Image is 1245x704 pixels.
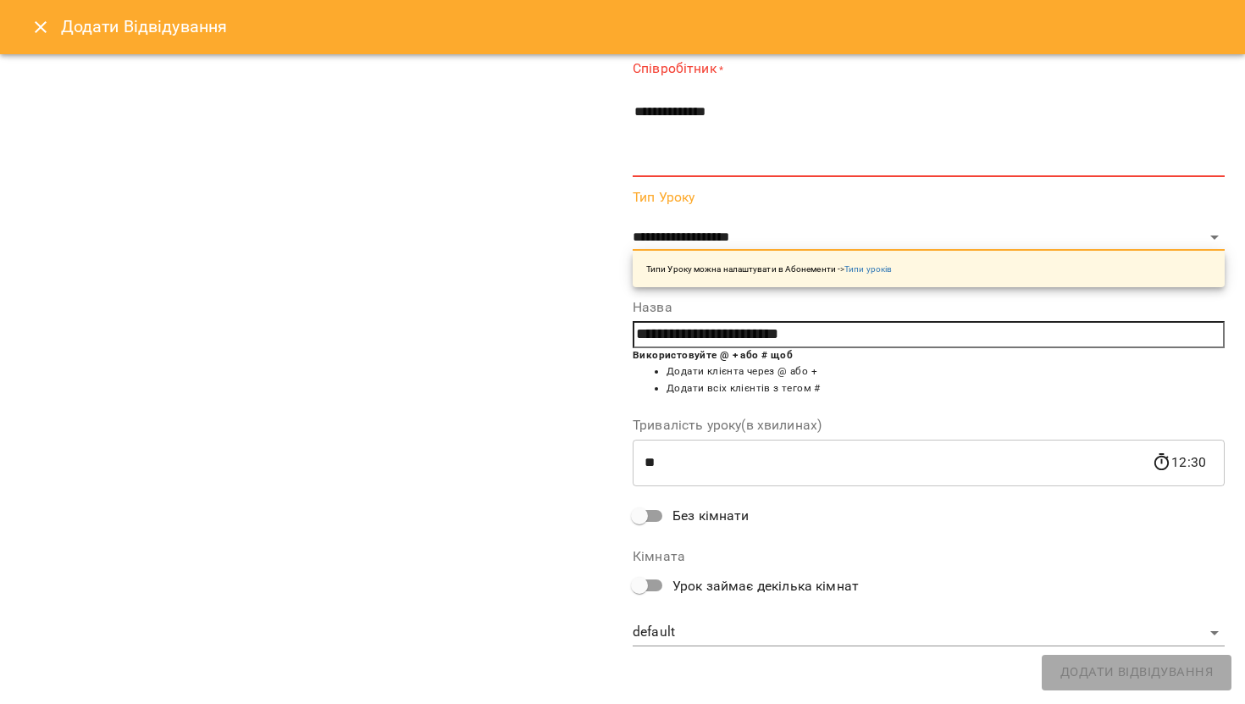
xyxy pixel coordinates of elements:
p: Типи Уроку можна налаштувати в Абонементи -> [646,263,892,275]
div: default [633,619,1225,646]
span: Без кімнати [672,506,750,526]
b: Використовуйте @ + або # щоб [633,349,793,361]
li: Додати всіх клієнтів з тегом # [667,380,1225,397]
label: Співробітник [633,59,1225,79]
h6: Додати Відвідування [61,14,228,40]
label: Назва [633,301,1225,314]
label: Кімната [633,550,1225,563]
label: Тип Уроку [633,191,1225,204]
a: Типи уроків [844,264,892,274]
label: Тривалість уроку(в хвилинах) [633,419,1225,432]
li: Додати клієнта через @ або + [667,363,1225,380]
span: Урок займає декілька кімнат [672,576,859,596]
button: Close [20,7,61,47]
